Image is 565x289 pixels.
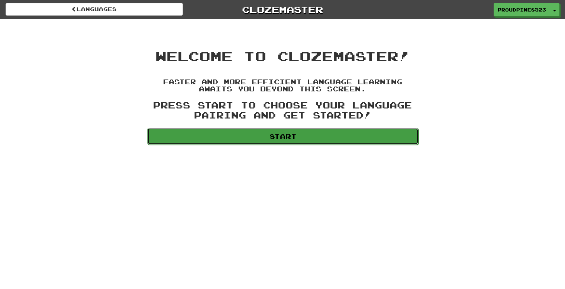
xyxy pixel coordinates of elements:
h3: Press Start to choose your language pairing and get started! [147,100,418,120]
h4: Faster and more efficient language learning awaits you beyond this screen. [147,78,418,93]
a: Languages [6,3,183,16]
a: ProudPine8523 [494,3,550,16]
h1: Welcome to Clozemaster! [147,49,418,64]
span: ProudPine8523 [498,6,546,13]
a: Start [147,128,419,145]
a: Clozemaster [194,3,371,16]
